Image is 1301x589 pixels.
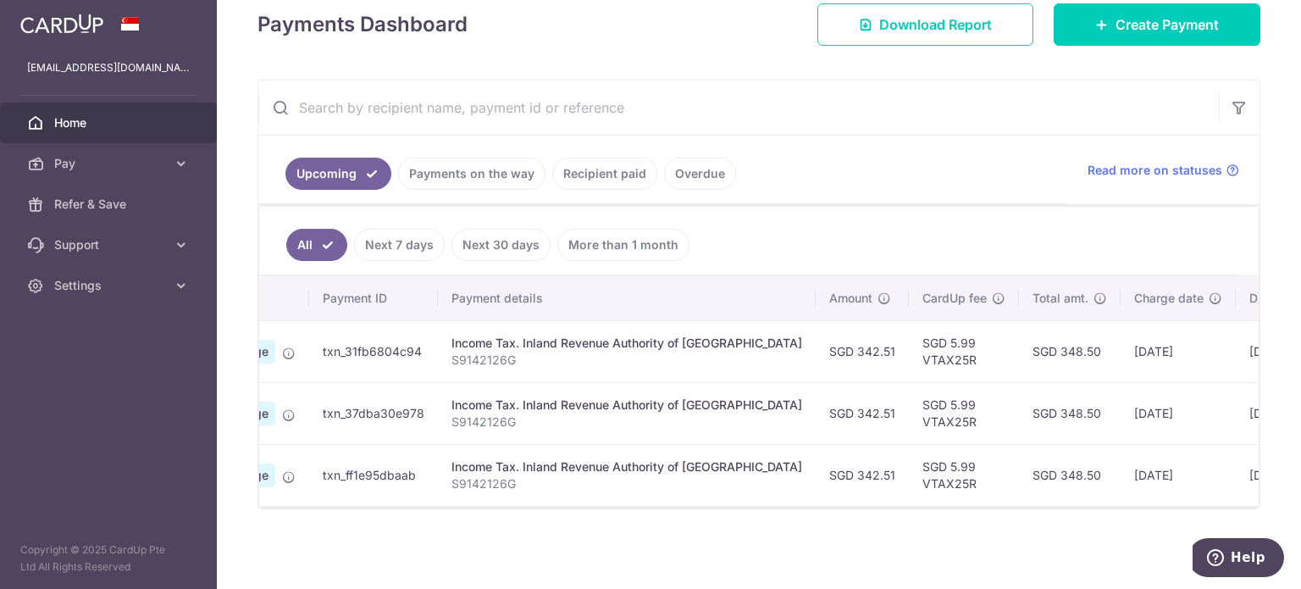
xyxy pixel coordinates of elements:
[922,290,987,307] span: CardUp fee
[451,475,802,492] p: S9142126G
[1019,320,1121,382] td: SGD 348.50
[1249,290,1300,307] span: Due date
[1054,3,1260,46] a: Create Payment
[909,444,1019,506] td: SGD 5.99 VTAX25R
[1019,444,1121,506] td: SGD 348.50
[816,320,909,382] td: SGD 342.51
[54,236,166,253] span: Support
[816,382,909,444] td: SGD 342.51
[451,352,802,369] p: S9142126G
[1019,382,1121,444] td: SGD 348.50
[552,158,657,190] a: Recipient paid
[285,158,391,190] a: Upcoming
[451,458,802,475] div: Income Tax. Inland Revenue Authority of [GEOGRAPHIC_DATA]
[309,276,438,320] th: Payment ID
[1032,290,1088,307] span: Total amt.
[1088,162,1222,179] span: Read more on statuses
[451,335,802,352] div: Income Tax. Inland Revenue Authority of [GEOGRAPHIC_DATA]
[1121,320,1236,382] td: [DATE]
[1121,382,1236,444] td: [DATE]
[816,444,909,506] td: SGD 342.51
[829,290,872,307] span: Amount
[451,397,802,414] div: Income Tax. Inland Revenue Authority of [GEOGRAPHIC_DATA]
[664,158,736,190] a: Overdue
[909,320,1019,382] td: SGD 5.99 VTAX25R
[909,382,1019,444] td: SGD 5.99 VTAX25R
[1121,444,1236,506] td: [DATE]
[1134,290,1204,307] span: Charge date
[309,382,438,444] td: txn_37dba30e978
[27,59,190,76] p: [EMAIL_ADDRESS][DOMAIN_NAME]
[258,81,1219,135] input: Search by recipient name, payment id or reference
[54,114,166,131] span: Home
[438,276,816,320] th: Payment details
[54,196,166,213] span: Refer & Save
[1088,162,1239,179] a: Read more on statuses
[309,320,438,382] td: txn_31fb6804c94
[257,9,468,40] h4: Payments Dashboard
[309,444,438,506] td: txn_ff1e95dbaab
[286,229,347,261] a: All
[54,155,166,172] span: Pay
[817,3,1033,46] a: Download Report
[20,14,103,34] img: CardUp
[1116,14,1219,35] span: Create Payment
[1193,538,1284,581] iframe: Opens a widget where you can find more information
[398,158,545,190] a: Payments on the way
[557,229,689,261] a: More than 1 month
[354,229,445,261] a: Next 7 days
[451,229,551,261] a: Next 30 days
[451,414,802,431] p: S9142126G
[879,14,992,35] span: Download Report
[54,277,166,294] span: Settings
